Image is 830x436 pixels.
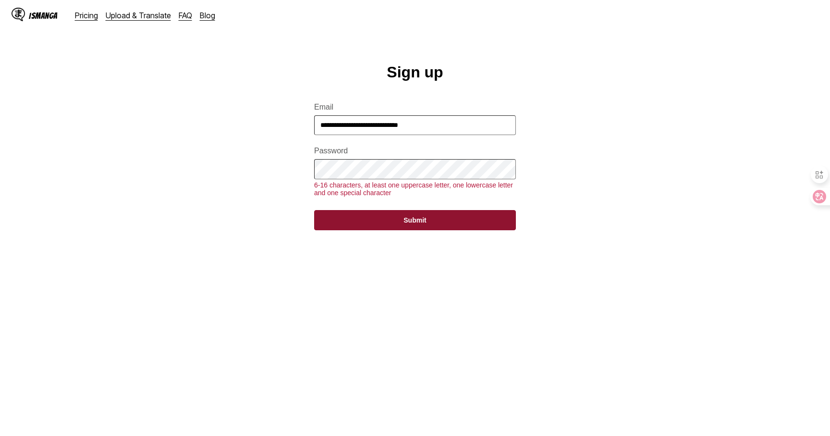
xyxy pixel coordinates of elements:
div: IsManga [29,11,58,20]
h1: Sign up [387,63,443,81]
label: Email [314,103,516,112]
div: 6-16 characters, at least one uppercase letter, one lowercase letter and one special character [314,181,516,197]
img: IsManga Logo [12,8,25,21]
a: Blog [200,11,215,20]
a: IsManga LogoIsManga [12,8,75,23]
a: FAQ [179,11,192,20]
label: Password [314,147,516,155]
a: Upload & Translate [106,11,171,20]
button: Submit [314,210,516,230]
a: Pricing [75,11,98,20]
